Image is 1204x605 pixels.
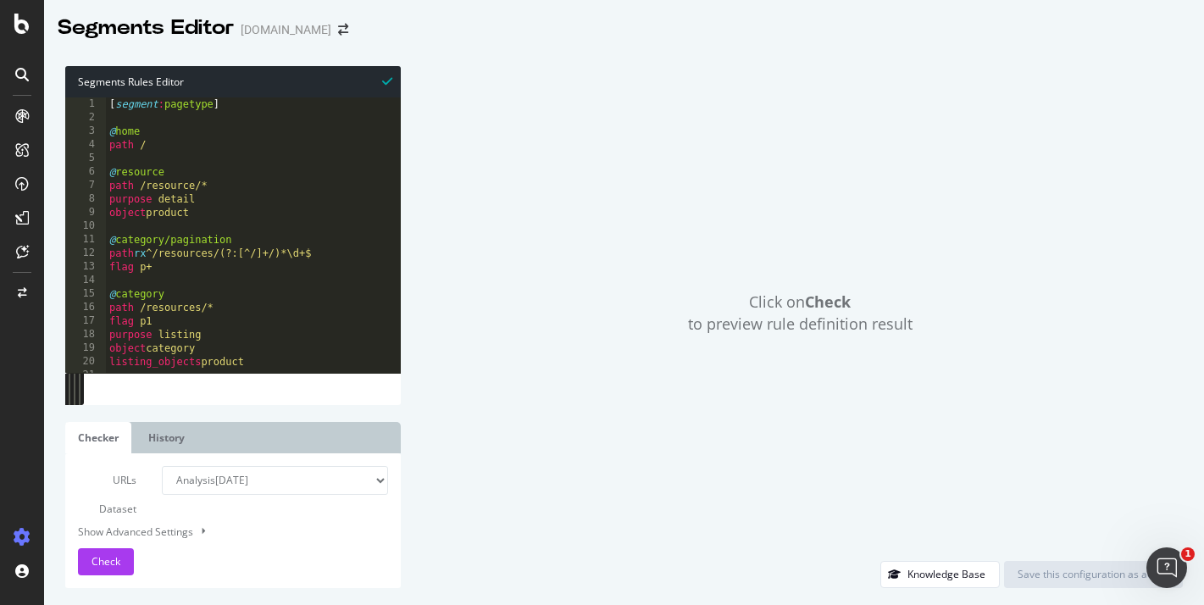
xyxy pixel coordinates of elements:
div: Show Advanced Settings [65,524,375,540]
div: arrow-right-arrow-left [338,24,348,36]
div: 17 [65,314,106,328]
div: 21 [65,369,106,382]
span: 1 [1181,547,1195,561]
div: 4 [65,138,106,152]
a: Checker [65,422,131,453]
span: Check [92,554,120,569]
div: [DOMAIN_NAME] [241,21,331,38]
div: 14 [65,274,106,287]
div: 5 [65,152,106,165]
div: 2 [65,111,106,125]
span: Syntax is valid [382,73,392,89]
div: 19 [65,341,106,355]
button: Check [78,548,134,575]
div: 15 [65,287,106,301]
div: 1 [65,97,106,111]
iframe: Intercom live chat [1146,547,1187,588]
div: Save this configuration as active [1018,567,1169,581]
span: Click on to preview rule definition result [688,291,913,335]
button: Knowledge Base [880,561,1000,588]
div: Segments Editor [58,14,234,42]
a: History [136,422,197,453]
strong: Check [805,291,851,312]
div: 7 [65,179,106,192]
div: 13 [65,260,106,274]
div: 9 [65,206,106,219]
div: 6 [65,165,106,179]
div: 16 [65,301,106,314]
div: 11 [65,233,106,247]
div: 12 [65,247,106,260]
div: Knowledge Base [907,567,985,581]
a: Knowledge Base [880,567,1000,581]
div: 10 [65,219,106,233]
div: 20 [65,355,106,369]
label: URLs Dataset [65,466,149,524]
div: Segments Rules Editor [65,66,401,97]
div: 3 [65,125,106,138]
button: Save this configuration as active [1004,561,1183,588]
div: 8 [65,192,106,206]
div: 18 [65,328,106,341]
